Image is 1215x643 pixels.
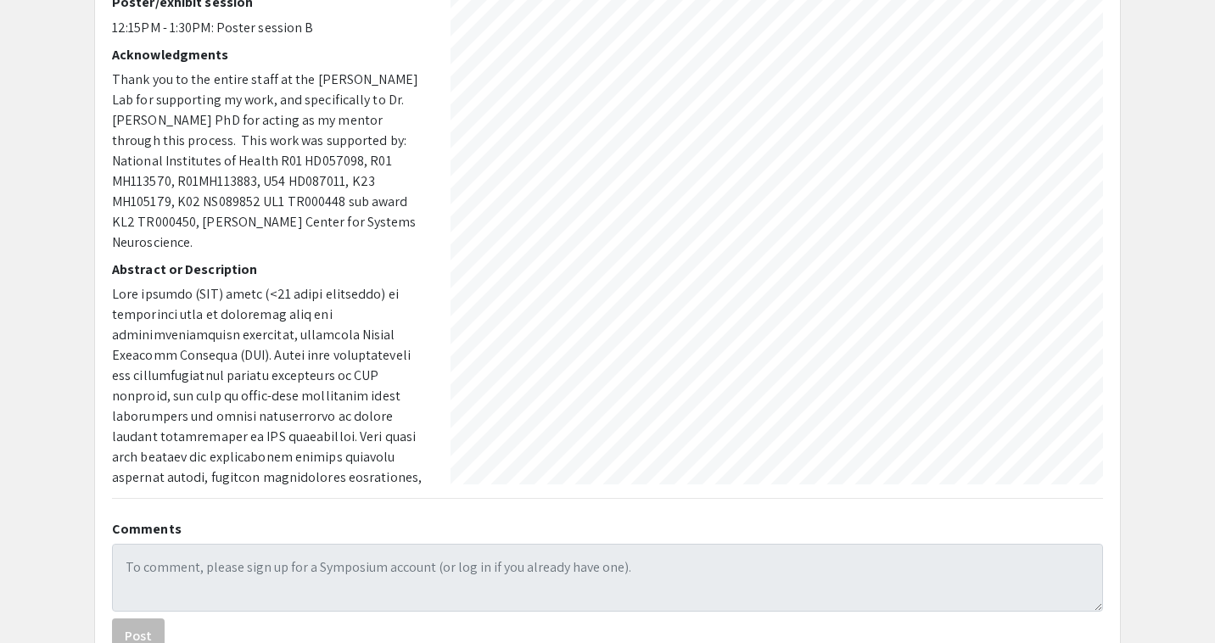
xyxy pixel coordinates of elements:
[13,567,72,630] iframe: Chat
[112,18,425,38] p: 12:15PM - 1:30PM: Poster session B
[112,261,425,277] h2: Abstract or Description
[112,47,425,63] h2: Acknowledgments
[112,70,425,253] p: Thank you to the entire staff at the [PERSON_NAME] Lab for supporting my work, and specifically t...
[112,521,1103,537] h2: Comments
